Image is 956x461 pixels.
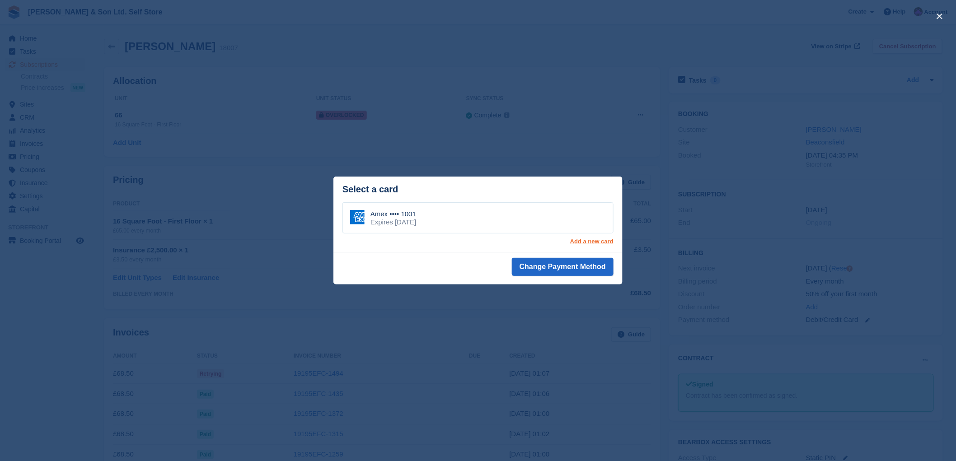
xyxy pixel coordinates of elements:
div: Amex •••• 1001 [370,210,416,218]
div: Expires [DATE] [370,218,416,226]
button: Change Payment Method [512,258,614,276]
a: Add a new card [570,238,614,245]
div: Select a card [342,184,614,195]
img: Amex Logo [350,210,365,224]
button: close [933,9,947,23]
